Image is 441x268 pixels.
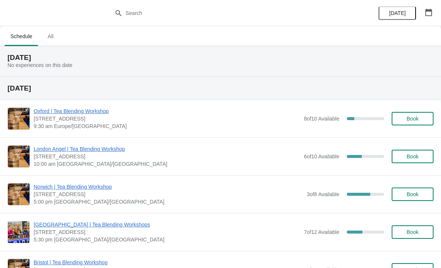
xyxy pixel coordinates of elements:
[8,146,30,167] img: London Angel | Tea Blending Workshop | 26 Camden Passage, The Angel, London N1 8ED, UK | 10:00 am...
[304,116,339,122] span: 8 of 10 Available
[34,153,300,160] span: [STREET_ADDRESS]
[34,160,300,168] span: 10:00 am [GEOGRAPHIC_DATA]/[GEOGRAPHIC_DATA]
[307,191,339,197] span: 3 of 8 Available
[34,107,300,115] span: Oxford | Tea Blending Workshop
[407,116,419,122] span: Book
[8,108,30,130] img: Oxford | Tea Blending Workshop | 23 High Street, Oxford, OX1 4AH | 9:30 am Europe/London
[34,145,300,153] span: London Angel | Tea Blending Workshop
[392,225,434,239] button: Book
[34,183,303,191] span: Norwich | Tea Blending Workshop
[4,30,38,43] span: Schedule
[8,221,30,243] img: Glasgow | Tea Blending Workshops | 215 Byres Road, Glasgow G12 8UD, UK | 5:30 pm Europe/London
[392,188,434,201] button: Book
[7,62,73,68] span: No experiences on this date
[389,10,405,16] span: [DATE]
[379,6,416,20] button: [DATE]
[392,150,434,163] button: Book
[304,153,339,159] span: 6 of 10 Available
[34,191,303,198] span: [STREET_ADDRESS]
[34,221,300,228] span: [GEOGRAPHIC_DATA] | Tea Blending Workshops
[34,122,300,130] span: 9:30 am Europe/[GEOGRAPHIC_DATA]
[34,259,300,266] span: Bristol | Tea Blending Workshop
[34,228,300,236] span: [STREET_ADDRESS]
[7,54,434,61] h2: [DATE]
[34,236,300,243] span: 5:30 pm [GEOGRAPHIC_DATA]/[GEOGRAPHIC_DATA]
[407,153,419,159] span: Book
[125,6,331,20] input: Search
[407,229,419,235] span: Book
[407,191,419,197] span: Book
[41,30,60,43] span: All
[8,183,30,205] img: Norwich | Tea Blending Workshop | 9 Back Of The Inns, Norwich NR2 1PT, UK | 5:00 pm Europe/London
[34,198,303,205] span: 5:00 pm [GEOGRAPHIC_DATA]/[GEOGRAPHIC_DATA]
[304,229,339,235] span: 7 of 12 Available
[392,112,434,125] button: Book
[7,85,434,92] h2: [DATE]
[34,115,300,122] span: [STREET_ADDRESS]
